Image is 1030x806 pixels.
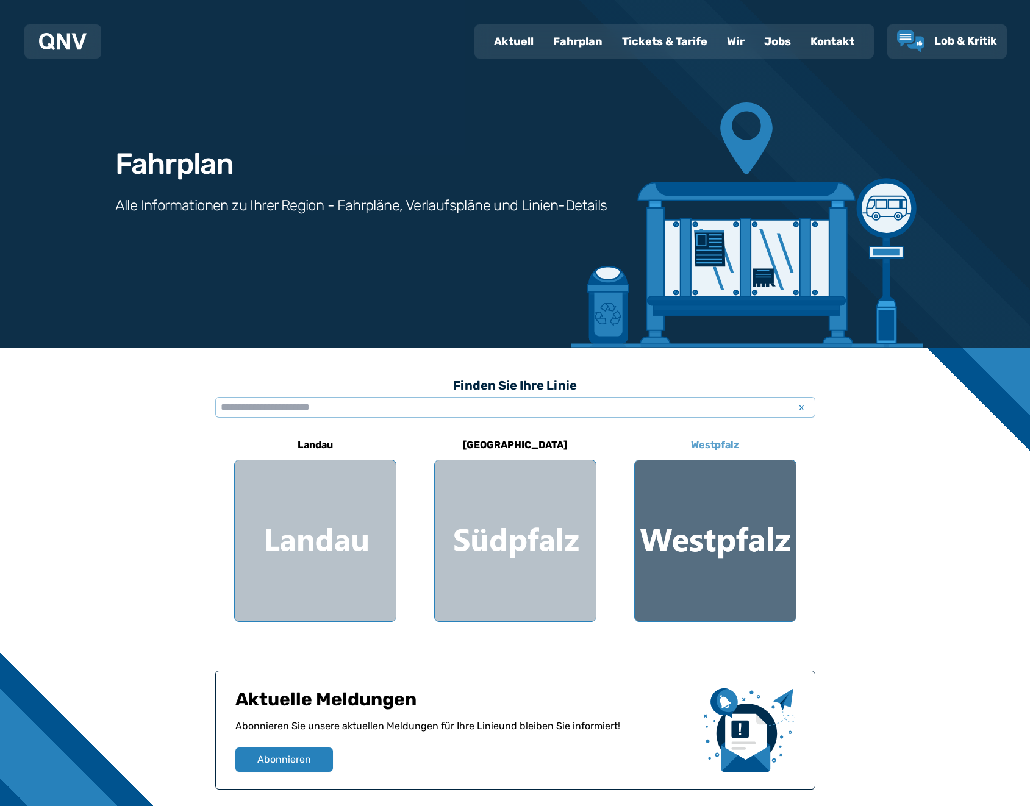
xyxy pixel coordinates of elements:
[934,34,997,48] span: Lob & Kritik
[39,29,87,54] a: QNV Logo
[704,688,795,772] img: newsletter
[257,752,311,767] span: Abonnieren
[717,26,754,57] a: Wir
[234,430,396,622] a: Landau Region Landau
[793,400,810,415] span: x
[612,26,717,57] a: Tickets & Tarife
[115,196,607,215] h3: Alle Informationen zu Ihrer Region - Fahrpläne, Verlaufspläne und Linien-Details
[686,435,744,455] h6: Westpfalz
[801,26,864,57] a: Kontakt
[293,435,338,455] h6: Landau
[897,30,997,52] a: Lob & Kritik
[235,747,333,772] button: Abonnieren
[634,430,796,622] a: Westpfalz Region Westpfalz
[115,149,234,179] h1: Fahrplan
[543,26,612,57] a: Fahrplan
[458,435,572,455] h6: [GEOGRAPHIC_DATA]
[235,688,694,719] h1: Aktuelle Meldungen
[484,26,543,57] a: Aktuell
[215,372,815,399] h3: Finden Sie Ihre Linie
[434,430,596,622] a: [GEOGRAPHIC_DATA] Region Südpfalz
[754,26,801,57] a: Jobs
[235,719,694,747] p: Abonnieren Sie unsere aktuellen Meldungen für Ihre Linie und bleiben Sie informiert!
[39,33,87,50] img: QNV Logo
